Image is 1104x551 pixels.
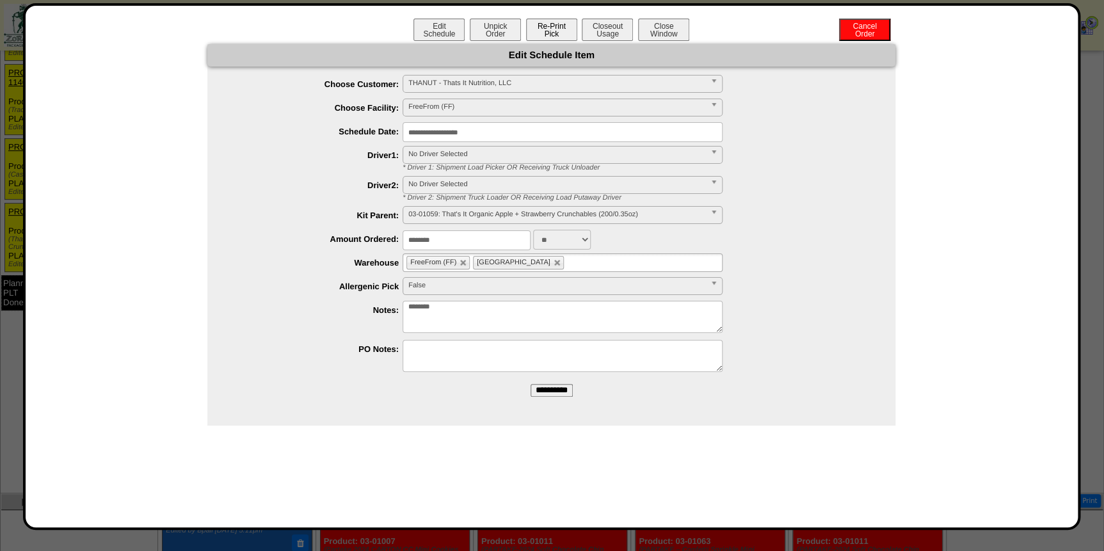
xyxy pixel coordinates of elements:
button: EditSchedule [413,19,465,41]
div: * Driver 1: Shipment Load Picker OR Receiving Truck Unloader [393,164,895,172]
span: [GEOGRAPHIC_DATA] [477,259,550,266]
span: No Driver Selected [408,177,705,192]
label: Allergenic Pick [233,282,403,291]
button: UnpickOrder [470,19,521,41]
label: Amount Ordered: [233,234,403,244]
label: Kit Parent: [233,211,403,220]
button: CloseoutUsage [582,19,633,41]
div: Edit Schedule Item [207,44,895,67]
label: Warehouse [233,258,403,268]
span: THANUT - Thats It Nutrition, LLC [408,76,705,91]
button: Re-PrintPick [526,19,577,41]
span: 03-01059: That's It Organic Apple + Strawberry Crunchables (200/0.35oz) [408,207,705,222]
div: * Driver 2: Shipment Truck Loader OR Receiving Load Putaway Driver [393,194,895,202]
span: False [408,278,705,293]
label: Choose Customer: [233,79,403,89]
label: Schedule Date: [233,127,403,136]
label: Driver2: [233,180,403,190]
label: PO Notes: [233,344,403,354]
label: Notes: [233,305,403,315]
label: Driver1: [233,150,403,160]
button: CloseWindow [638,19,689,41]
span: FreeFrom (FF) [408,99,705,115]
span: FreeFrom (FF) [410,259,456,266]
label: Choose Facility: [233,103,403,113]
a: CloseWindow [637,29,691,38]
button: CancelOrder [839,19,890,41]
span: No Driver Selected [408,147,705,162]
